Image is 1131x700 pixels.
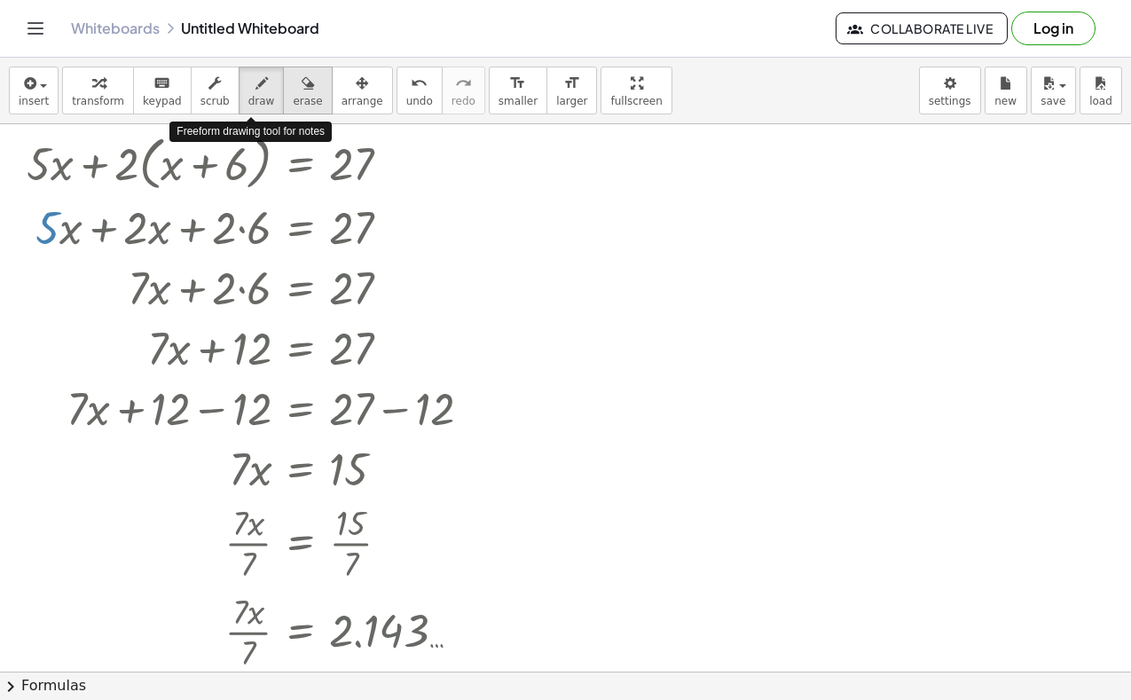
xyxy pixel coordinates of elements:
[9,67,59,114] button: insert
[21,14,50,43] button: Toggle navigation
[836,12,1008,44] button: Collaborate Live
[546,67,597,114] button: format_sizelarger
[919,67,981,114] button: settings
[293,95,322,107] span: erase
[452,95,475,107] span: redo
[1031,67,1076,114] button: save
[71,20,160,37] a: Whiteboards
[332,67,393,114] button: arrange
[72,95,124,107] span: transform
[442,67,485,114] button: redoredo
[994,95,1017,107] span: new
[985,67,1027,114] button: new
[851,20,993,36] span: Collaborate Live
[406,95,433,107] span: undo
[200,95,230,107] span: scrub
[1080,67,1122,114] button: load
[1011,12,1096,45] button: Log in
[556,95,587,107] span: larger
[19,95,49,107] span: insert
[397,67,443,114] button: undoundo
[601,67,672,114] button: fullscreen
[143,95,182,107] span: keypad
[239,67,285,114] button: draw
[283,67,332,114] button: erase
[153,73,170,94] i: keyboard
[133,67,192,114] button: keyboardkeypad
[62,67,134,114] button: transform
[455,73,472,94] i: redo
[1089,95,1112,107] span: load
[929,95,971,107] span: settings
[248,95,275,107] span: draw
[1041,95,1065,107] span: save
[489,67,547,114] button: format_sizesmaller
[411,73,428,94] i: undo
[191,67,240,114] button: scrub
[610,95,662,107] span: fullscreen
[169,122,332,142] div: Freeform drawing tool for notes
[499,95,538,107] span: smaller
[509,73,526,94] i: format_size
[563,73,580,94] i: format_size
[342,95,383,107] span: arrange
